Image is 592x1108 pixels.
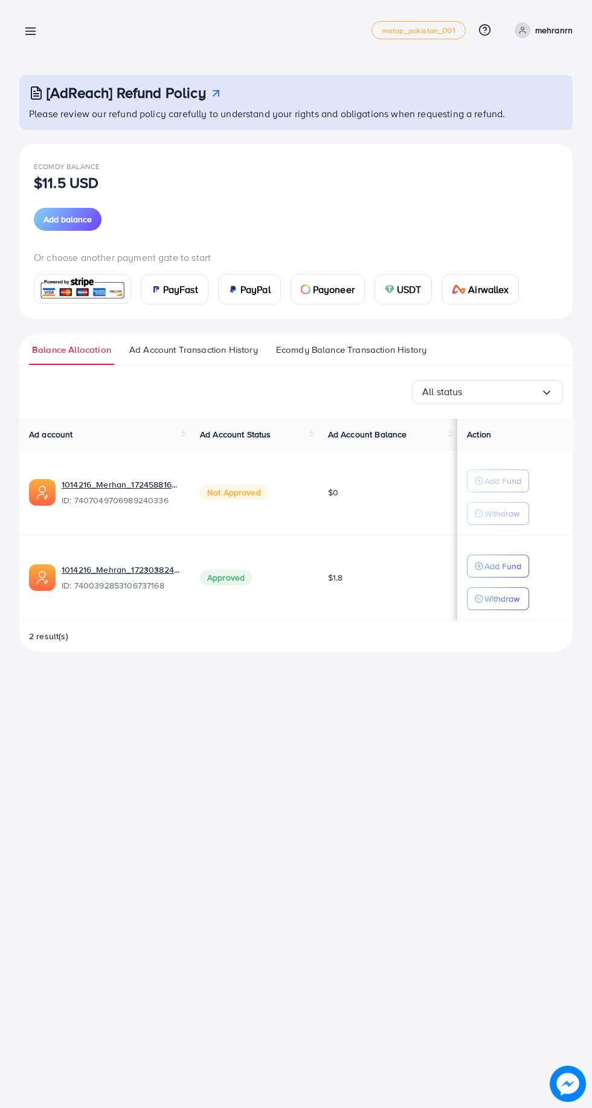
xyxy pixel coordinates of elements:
p: Withdraw [484,506,520,521]
span: Ad account [29,428,73,440]
a: mehranrn [510,22,573,38]
a: cardPayPal [218,274,281,304]
span: Ad Account Status [200,428,271,440]
span: Approved [200,570,252,585]
span: metap_pakistan_001 [382,27,455,34]
p: mehranrn [535,23,573,37]
span: Ad Account Balance [328,428,407,440]
img: card [301,285,310,294]
span: ID: 7400392853106737168 [62,579,181,591]
a: metap_pakistan_001 [372,21,466,39]
span: Airwallex [468,282,508,297]
span: $1.8 [328,572,343,584]
a: cardPayFast [141,274,208,304]
button: Add balance [34,208,101,231]
img: ic-ads-acc.e4c84228.svg [29,564,56,591]
span: Action [467,428,491,440]
img: ic-ads-acc.e4c84228.svg [29,479,56,506]
span: Balance Allocation [32,343,111,356]
div: <span class='underline'>1014216_Merhan_1724588164299</span></br>7407049706989240336 [62,478,181,506]
img: card [385,285,394,294]
div: <span class='underline'>1014216_Mehran_1723038241071</span></br>7400392853106737168 [62,564,181,591]
span: Ecomdy Balance Transaction History [276,343,426,356]
input: Search for option [463,382,541,401]
span: Payoneer [313,282,355,297]
span: PayFast [163,282,198,297]
img: card [228,285,238,294]
span: Ad Account Transaction History [129,343,258,356]
p: $11.5 USD [34,175,98,190]
h3: [AdReach] Refund Policy [47,84,206,101]
div: Search for option [412,380,563,404]
span: All status [422,382,463,401]
p: Please review our refund policy carefully to understand your rights and obligations when requesti... [29,106,565,121]
img: image [550,1066,586,1102]
p: Or choose another payment gate to start [34,250,558,265]
a: card [34,274,131,304]
a: 1014216_Mehran_1723038241071 [62,564,181,576]
span: $0 [328,486,338,498]
a: 1014216_Merhan_1724588164299 [62,478,181,491]
img: card [452,285,466,294]
span: PayPal [240,282,271,297]
span: Not Approved [200,485,268,500]
a: cardPayoneer [291,274,365,304]
button: Withdraw [467,587,529,610]
a: cardAirwallex [442,274,519,304]
span: 2 result(s) [29,630,68,642]
span: USDT [397,282,422,297]
p: Withdraw [484,591,520,606]
p: Add Fund [484,559,521,573]
a: cardUSDT [375,274,432,304]
img: card [38,276,127,302]
button: Add Fund [467,555,529,578]
p: Add Fund [484,474,521,488]
span: Add balance [43,213,92,225]
span: ID: 7407049706989240336 [62,494,181,506]
img: card [151,285,161,294]
span: Ecomdy Balance [34,161,100,172]
button: Add Fund [467,469,529,492]
button: Withdraw [467,502,529,525]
